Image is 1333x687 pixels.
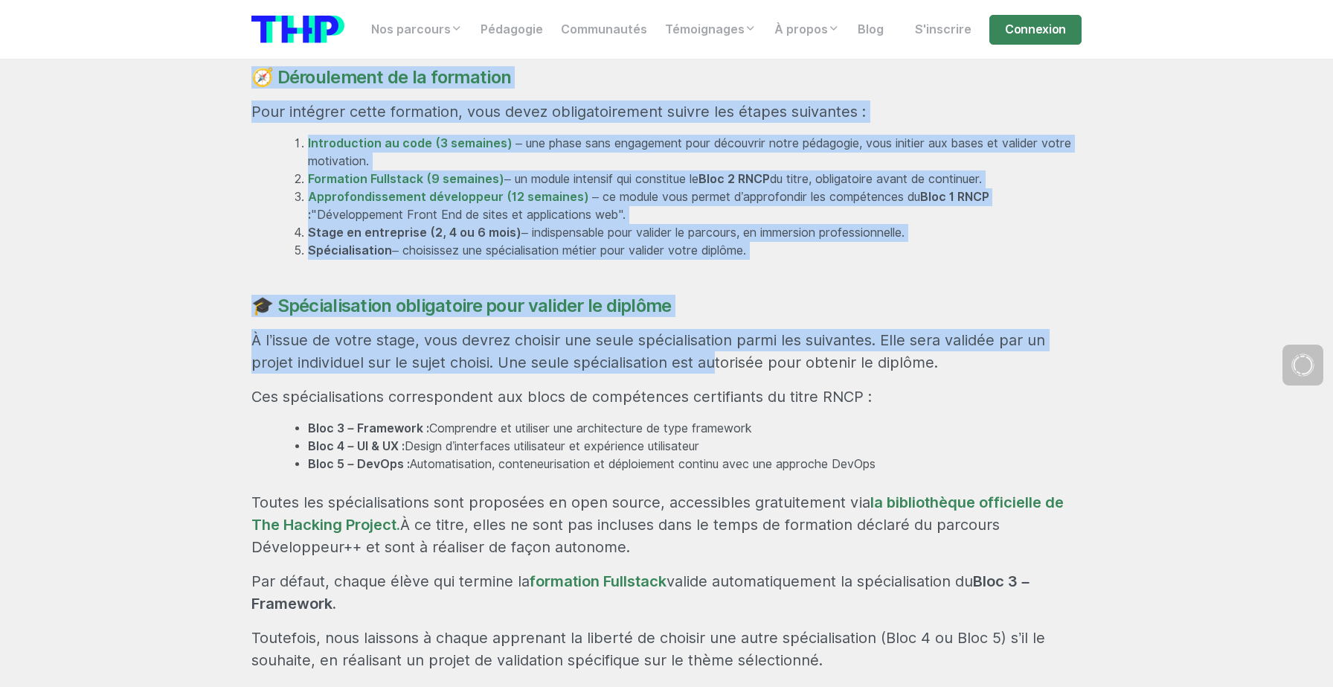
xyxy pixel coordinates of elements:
[698,172,770,186] strong: Bloc 2 RNCP
[308,136,513,150] strong: Introduction au code (3 semaines)
[308,170,1082,188] li: – un module intensif qui constitue le du titre, obligatoire avant de continuer.
[251,295,1082,317] h4: 🎓 Spécialisation obligatoire pour valider le diplôme
[656,15,765,45] a: Témoignages
[552,15,656,45] a: Communautés
[308,243,392,258] strong: Spécialisation
[530,572,666,590] a: formation Fullstack
[308,438,1082,456] li: Design d’interfaces utilisateur et expérience utilisateur
[308,172,504,186] a: Formation Fullstack (9 semaines)
[251,493,1064,534] a: la bibliothèque officielle de The Hacking Project.
[308,226,521,240] strong: Stage en entreprise (2, 4 ou 6 mois)
[251,627,1082,671] p: Toutefois, nous laissons à chaque apprenant la liberté de choisir une autre spécialisation (Bloc ...
[906,15,980,45] a: S'inscrire
[308,457,410,471] strong: Bloc 5 – DevOps :
[308,190,592,204] a: Approfondissement développeur (12 semaines)
[251,491,1082,558] p: Toutes les spécialisations sont proposées en open source, accessibles gratuitement via À ce titre...
[251,570,1082,615] p: Par défaut, chaque élève qui termine la valide automatiquement la spécialisation du
[251,100,1082,123] p: Pour intégrer cette formation, vous devez obligatoirement suivre les étapes suivantes :
[308,242,1082,260] li: – choisissez une spécialisation métier pour valider votre diplôme.
[308,188,1082,224] li: – ce module vous permet d’approfondir les compétences du "Développement Front End de sites et app...
[308,224,1082,242] li: – indispensable pour valider le parcours, en immersion professionnelle.
[308,420,1082,438] li: Comprendre et utiliser une architecture de type framework
[251,67,1082,89] h4: 🧭 Déroulement de la formation
[308,190,589,204] strong: Approfondissement développeur (12 semaines)
[251,572,1030,613] strong: Bloc 3 – Framework.
[251,329,1082,374] p: À l’issue de votre stage, vous devrez choisir une seule spécialisation parmi les suivantes. Elle ...
[308,135,1082,170] li: – une phase sans engagement pour découvrir notre pédagogie, vous initier aux bases et valider vot...
[308,421,429,435] strong: Bloc 3 – Framework :
[251,386,1082,408] p: Ces spécialisations correspondent aux blocs de compétences certifiants du titre RNCP :
[989,15,1082,45] a: Connexion
[362,15,472,45] a: Nos parcours
[765,15,849,45] a: À propos
[472,15,552,45] a: Pédagogie
[308,439,405,453] strong: Bloc 4 – UI & UX :
[251,16,344,43] img: logo
[849,15,893,45] a: Blog
[308,456,1082,473] li: Automatisation, conteneurisation et déploiement continu avec une approche DevOps
[308,136,515,150] a: Introduction au code (3 semaines)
